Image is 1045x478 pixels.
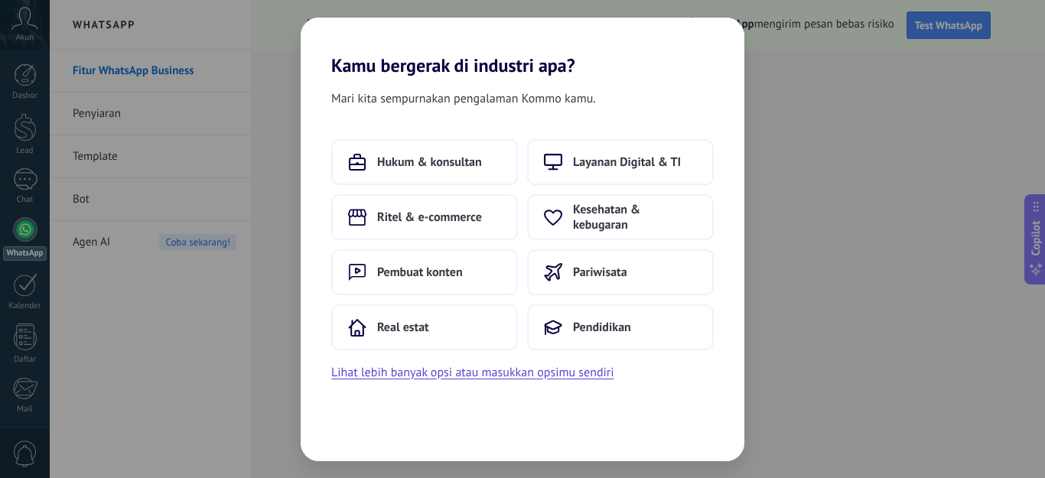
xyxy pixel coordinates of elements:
span: Pendidikan [573,320,631,335]
span: Pembuat konten [377,265,463,280]
span: Layanan Digital & TI [573,154,681,170]
span: Pariwisata [573,265,627,280]
span: Mari kita sempurnakan pengalaman Kommo kamu. [331,89,596,109]
button: Hukum & konsultan [331,139,518,185]
button: Layanan Digital & TI [527,139,714,185]
button: Pembuat konten [331,249,518,295]
span: Real estat [377,320,429,335]
span: Kesehatan & kebugaran [573,202,697,232]
button: Ritel & e-commerce [331,194,518,240]
span: Ritel & e-commerce [377,210,482,225]
span: Hukum & konsultan [377,154,482,170]
h2: Kamu bergerak di industri apa? [301,18,744,76]
button: Pendidikan [527,304,714,350]
button: Kesehatan & kebugaran [527,194,714,240]
button: Lihat lebih banyak opsi atau masukkan opsimu sendiri [331,363,614,382]
button: Pariwisata [527,249,714,295]
button: Real estat [331,304,518,350]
